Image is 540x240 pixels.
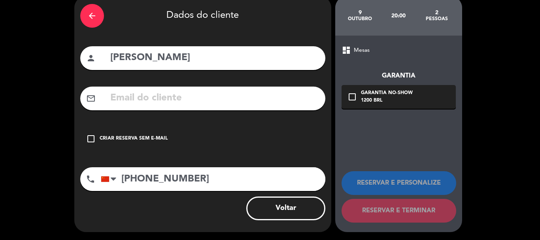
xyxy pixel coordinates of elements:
[86,94,96,103] i: mail_outline
[100,135,168,143] div: Criar reserva sem e-mail
[417,9,456,16] div: 2
[101,168,119,191] div: China (中国): +86
[246,197,325,220] button: Voltar
[80,2,325,30] div: Dados do cliente
[110,50,319,66] input: Nome do cliente
[354,46,370,55] span: Mesas
[342,71,456,81] div: Garantia
[341,9,380,16] div: 9
[86,134,96,144] i: check_box_outline_blank
[342,171,456,195] button: RESERVAR E PERSONALIZE
[86,174,95,184] i: phone
[361,89,413,97] div: Garantia No-show
[341,16,380,22] div: outubro
[342,45,351,55] span: dashboard
[361,97,413,105] div: 1200 BRL
[101,167,325,191] input: Número de telefone ...
[379,2,417,30] div: 20:00
[86,53,96,63] i: person
[347,92,357,102] i: check_box_outline_blank
[342,199,456,223] button: RESERVAR E TERMINAR
[417,16,456,22] div: pessoas
[87,11,97,21] i: arrow_back
[110,90,319,106] input: Email do cliente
